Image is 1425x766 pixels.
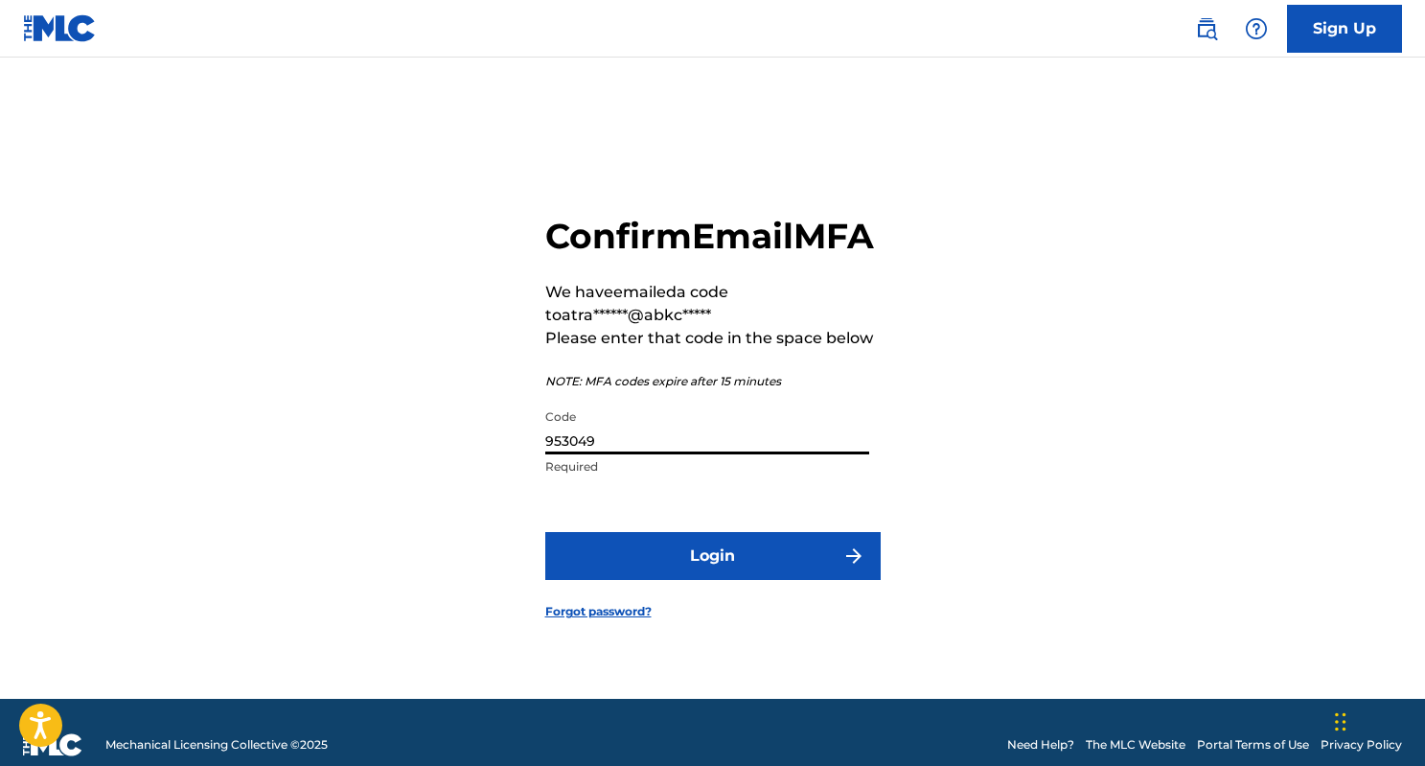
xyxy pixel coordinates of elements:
[842,545,865,568] img: f7272a7cc735f4ea7f67.svg
[1086,736,1185,754] a: The MLC Website
[545,215,881,258] h2: Confirm Email MFA
[1245,17,1268,40] img: help
[1197,736,1309,754] a: Portal Terms of Use
[1329,674,1425,766] iframe: Chat Widget
[1321,736,1402,754] a: Privacy Policy
[545,373,881,390] p: NOTE: MFA codes expire after 15 minutes
[23,14,97,42] img: MLC Logo
[1007,736,1074,754] a: Need Help?
[1237,10,1276,48] div: Help
[1287,5,1402,53] a: Sign Up
[1335,693,1346,751] div: Drag
[545,327,881,350] p: Please enter that code in the space below
[1195,17,1218,40] img: search
[545,603,652,620] a: Forgot password?
[545,532,881,580] button: Login
[105,736,328,754] span: Mechanical Licensing Collective © 2025
[1187,10,1226,48] a: Public Search
[23,733,82,756] img: logo
[545,458,869,476] p: Required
